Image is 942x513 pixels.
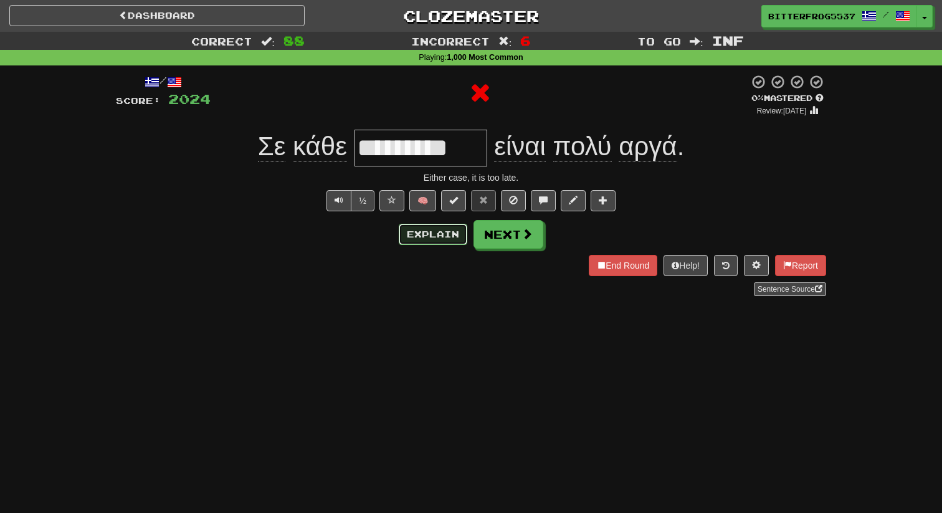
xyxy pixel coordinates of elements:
[553,132,612,161] span: πολύ
[191,35,252,47] span: Correct
[441,190,466,211] button: Set this sentence to 100% Mastered (alt+m)
[690,36,703,47] span: :
[749,93,826,104] div: Mastered
[399,224,467,245] button: Explain
[883,10,889,19] span: /
[775,255,826,276] button: Report
[351,190,374,211] button: ½
[283,33,305,48] span: 88
[714,255,738,276] button: Round history (alt+y)
[664,255,708,276] button: Help!
[768,11,855,22] span: BitterFrog5537
[494,132,546,161] span: είναι
[637,35,681,47] span: To go
[751,93,764,103] span: 0 %
[116,171,826,184] div: Either case, it is too late.
[323,5,619,27] a: Clozemaster
[116,74,211,90] div: /
[379,190,404,211] button: Favorite sentence (alt+f)
[409,190,436,211] button: 🧠
[293,132,347,161] span: κάθε
[116,95,161,106] span: Score:
[712,33,744,48] span: Inf
[501,190,526,211] button: Ignore sentence (alt+i)
[754,282,826,296] a: Sentence Source
[326,190,351,211] button: Play sentence audio (ctl+space)
[9,5,305,26] a: Dashboard
[761,5,917,27] a: BitterFrog5537 /
[591,190,616,211] button: Add to collection (alt+a)
[471,190,496,211] button: Reset to 0% Mastered (alt+r)
[487,132,685,161] span: .
[447,53,523,62] strong: 1,000 Most Common
[520,33,531,48] span: 6
[261,36,275,47] span: :
[589,255,657,276] button: End Round
[473,220,543,249] button: Next
[757,107,807,115] small: Review: [DATE]
[619,132,677,161] span: αργά
[561,190,586,211] button: Edit sentence (alt+d)
[168,91,211,107] span: 2024
[531,190,556,211] button: Discuss sentence (alt+u)
[258,132,286,161] span: Σε
[498,36,512,47] span: :
[411,35,490,47] span: Incorrect
[324,190,374,211] div: Text-to-speech controls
